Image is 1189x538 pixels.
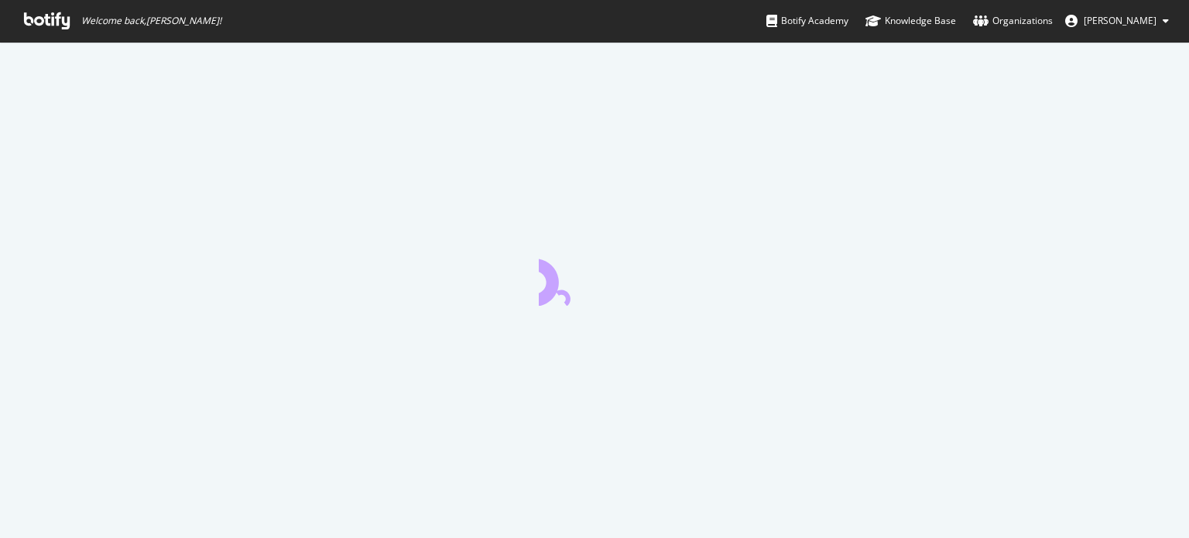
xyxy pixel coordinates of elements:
[81,15,221,27] span: Welcome back, [PERSON_NAME] !
[1053,9,1181,33] button: [PERSON_NAME]
[539,250,650,306] div: animation
[766,13,848,29] div: Botify Academy
[973,13,1053,29] div: Organizations
[865,13,956,29] div: Knowledge Base
[1084,14,1156,27] span: Bairam Barhoun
